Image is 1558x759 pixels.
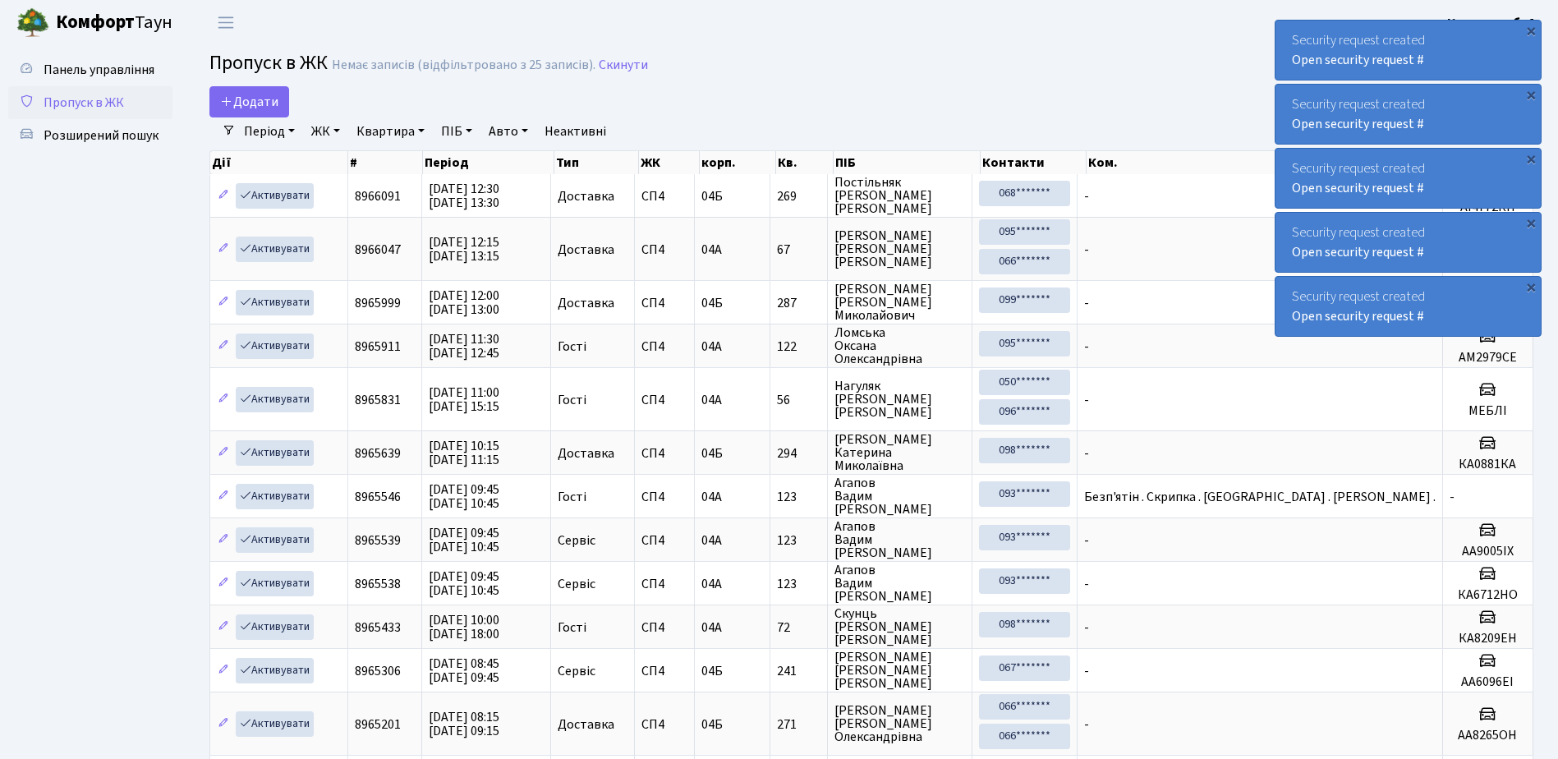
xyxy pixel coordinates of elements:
span: 04А [701,391,722,409]
h5: АА9005ІХ [1450,544,1526,559]
span: Доставка [558,243,614,256]
a: Період [237,117,301,145]
span: СП4 [641,665,688,678]
span: Гості [558,340,586,353]
span: Доставка [558,718,614,731]
b: Комфорт [56,9,135,35]
a: ЖК [305,117,347,145]
span: 8965539 [355,531,401,550]
span: 04Б [701,444,723,462]
span: 04А [701,619,722,637]
span: 67 [777,243,820,256]
span: 269 [777,190,820,203]
button: Переключити навігацію [205,9,246,36]
span: - [1084,444,1089,462]
span: 123 [777,534,820,547]
h5: АА8265ОН [1450,728,1526,743]
span: 04А [701,575,722,593]
span: [DATE] 09:45 [DATE] 10:45 [429,524,499,556]
span: - [1084,575,1089,593]
span: 241 [777,665,820,678]
a: Активувати [236,290,314,315]
div: × [1523,22,1539,39]
span: [DATE] 08:45 [DATE] 09:45 [429,655,499,687]
span: Доставка [558,297,614,310]
span: Розширений пошук [44,126,159,145]
th: ПІБ [834,151,981,174]
div: × [1523,214,1539,231]
th: Кв. [776,151,834,174]
span: 04Б [701,715,723,734]
h5: КА6712НО [1450,587,1526,603]
div: Security request created [1275,21,1541,80]
span: 294 [777,447,820,460]
span: СП4 [641,718,688,731]
span: Гості [558,490,586,504]
div: Security request created [1275,85,1541,144]
a: Open security request # [1292,307,1424,325]
span: [DATE] 11:00 [DATE] 15:15 [429,384,499,416]
a: Авто [482,117,535,145]
span: - [1084,241,1089,259]
span: Ломська Оксана Олександрівна [834,326,965,366]
th: корп. [700,151,775,174]
a: Розширений пошук [8,119,172,152]
a: Скинути [599,57,648,73]
a: Панель управління [8,53,172,86]
h5: АМ2979СЕ [1450,350,1526,366]
span: [DATE] 12:15 [DATE] 13:15 [429,233,499,265]
a: Активувати [236,658,314,683]
span: [DATE] 11:30 [DATE] 12:45 [429,330,499,362]
a: Консьєрж б. 4. [1447,13,1538,33]
span: СП4 [641,340,688,353]
a: Активувати [236,183,314,209]
span: Додати [220,93,278,111]
span: [DATE] 09:45 [DATE] 10:45 [429,568,499,600]
div: × [1523,150,1539,167]
a: Open security request # [1292,51,1424,69]
span: 04Б [701,187,723,205]
h5: АА6096ЕІ [1450,674,1526,690]
span: СП4 [641,393,688,407]
span: [PERSON_NAME] Катерина Миколаївна [834,433,965,472]
div: Security request created [1275,213,1541,272]
span: 04А [701,531,722,550]
span: Гості [558,621,586,634]
div: Security request created [1275,277,1541,336]
span: Пропуск в ЖК [44,94,124,112]
a: Пропуск в ЖК [8,86,172,119]
div: Security request created [1275,149,1541,208]
span: 8966047 [355,241,401,259]
h5: КА8209ЕН [1450,631,1526,646]
span: [PERSON_NAME] [PERSON_NAME] Миколайович [834,283,965,322]
span: Пропуск в ЖК [209,48,328,77]
div: Немає записів (відфільтровано з 25 записів). [332,57,595,73]
span: 04А [701,338,722,356]
span: СП4 [641,577,688,591]
span: 8965433 [355,619,401,637]
span: [PERSON_NAME] [PERSON_NAME] [PERSON_NAME] [834,229,965,269]
span: - [1084,662,1089,680]
span: СП4 [641,190,688,203]
th: Період [423,151,554,174]
a: Open security request # [1292,243,1424,261]
span: 8965306 [355,662,401,680]
span: Сервіс [558,665,595,678]
h5: КА0881КА [1450,457,1526,472]
span: - [1084,531,1089,550]
span: - [1084,338,1089,356]
div: × [1523,278,1539,295]
span: [DATE] 12:30 [DATE] 13:30 [429,180,499,212]
a: ПІБ [434,117,479,145]
span: Безп'ятін . Скрипка . [GEOGRAPHIC_DATA] . [PERSON_NAME] . [1084,488,1436,506]
a: Активувати [236,440,314,466]
span: 8965639 [355,444,401,462]
span: Постільняк [PERSON_NAME] [PERSON_NAME] [834,176,965,215]
span: [DATE] 09:45 [DATE] 10:45 [429,481,499,513]
span: 04А [701,241,722,259]
b: Консьєрж б. 4. [1447,14,1538,32]
span: Агапов Вадим [PERSON_NAME] [834,476,965,516]
span: 8965546 [355,488,401,506]
span: - [1084,619,1089,637]
span: [PERSON_NAME] [PERSON_NAME] [PERSON_NAME] [834,651,965,690]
